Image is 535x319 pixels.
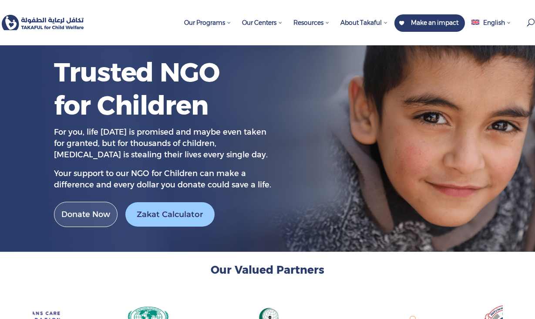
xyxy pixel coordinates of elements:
[2,15,84,31] img: Takaful
[54,56,228,126] h1: Trusted NGO for Children
[54,202,118,227] a: Donate Now
[336,14,392,45] a: About Takaful
[54,168,272,190] p: very dollar you donate could save a life.
[394,14,465,32] a: Make an impact
[289,14,334,45] a: Resources
[125,202,215,227] a: Zakat Calculator
[184,19,231,27] span: Our Programs
[242,19,283,27] span: Our Centers
[33,263,503,282] h2: Our Valued Partners
[293,19,330,27] span: Resources
[54,169,246,190] span: Your support to our NGO for Children can make a difference and e
[54,127,272,168] p: For you, life [DATE] is promised and maybe even taken for granted, but for thousands of children,...
[180,14,236,45] a: Our Programs
[411,19,458,27] span: Make an impact
[467,14,515,45] a: English
[238,14,287,45] a: Our Centers
[483,19,505,27] span: English
[340,19,388,27] span: About Takaful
